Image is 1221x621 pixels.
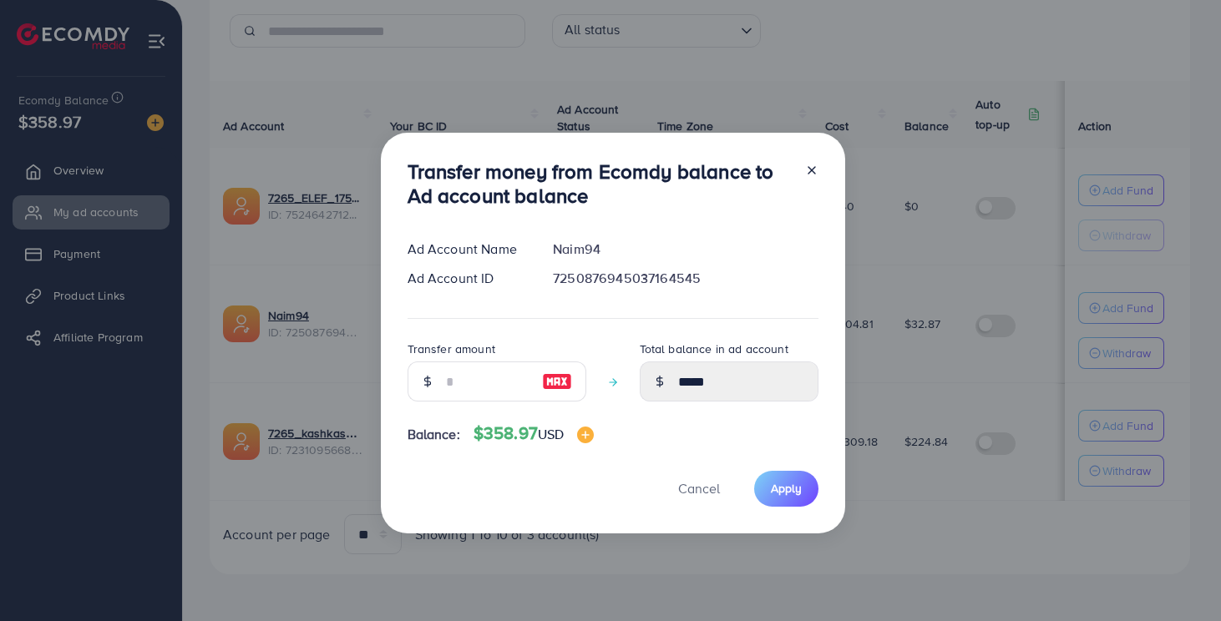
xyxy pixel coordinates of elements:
div: Ad Account Name [394,240,540,259]
label: Transfer amount [408,341,495,357]
span: USD [538,425,564,443]
h4: $358.97 [474,423,595,444]
iframe: Chat [1150,546,1208,608]
img: image [542,371,572,391]
button: Apply [754,471,818,507]
button: Cancel [657,471,741,507]
div: 7250876945037164545 [540,269,831,288]
label: Total balance in ad account [640,341,788,357]
span: Balance: [408,425,460,444]
h3: Transfer money from Ecomdy balance to Ad account balance [408,159,792,208]
span: Apply [771,480,802,497]
span: Cancel [678,479,720,497]
div: Ad Account ID [394,269,540,288]
div: Naim94 [540,240,831,259]
img: image [577,427,594,443]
